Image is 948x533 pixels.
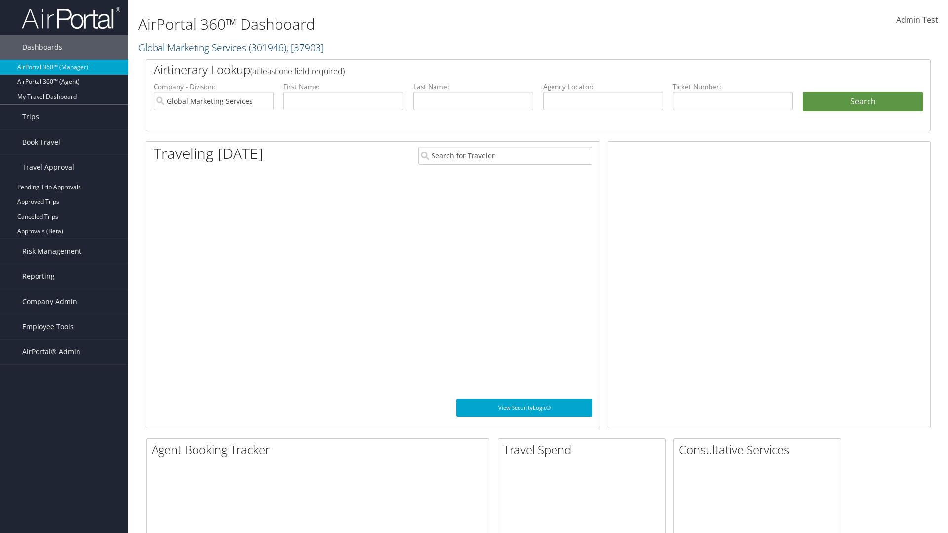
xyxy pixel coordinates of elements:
label: Agency Locator: [543,82,663,92]
img: airportal-logo.png [22,6,120,30]
h1: AirPortal 360™ Dashboard [138,14,671,35]
h1: Traveling [DATE] [154,143,263,164]
span: (at least one field required) [250,66,345,76]
h2: Travel Spend [503,441,665,458]
span: , [ 37903 ] [286,41,324,54]
label: Ticket Number: [673,82,793,92]
a: Global Marketing Services [138,41,324,54]
label: First Name: [283,82,403,92]
label: Company - Division: [154,82,274,92]
span: Admin Test [896,14,938,25]
input: Search for Traveler [418,147,592,165]
span: Dashboards [22,35,62,60]
span: ( 301946 ) [249,41,286,54]
a: View SecurityLogic® [456,399,592,417]
h2: Agent Booking Tracker [152,441,489,458]
span: Reporting [22,264,55,289]
span: Employee Tools [22,314,74,339]
span: Trips [22,105,39,129]
h2: Airtinerary Lookup [154,61,858,78]
span: AirPortal® Admin [22,340,80,364]
span: Book Travel [22,130,60,154]
label: Last Name: [413,82,533,92]
h2: Consultative Services [679,441,841,458]
span: Company Admin [22,289,77,314]
a: Admin Test [896,5,938,36]
span: Risk Management [22,239,81,264]
span: Travel Approval [22,155,74,180]
button: Search [803,92,923,112]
